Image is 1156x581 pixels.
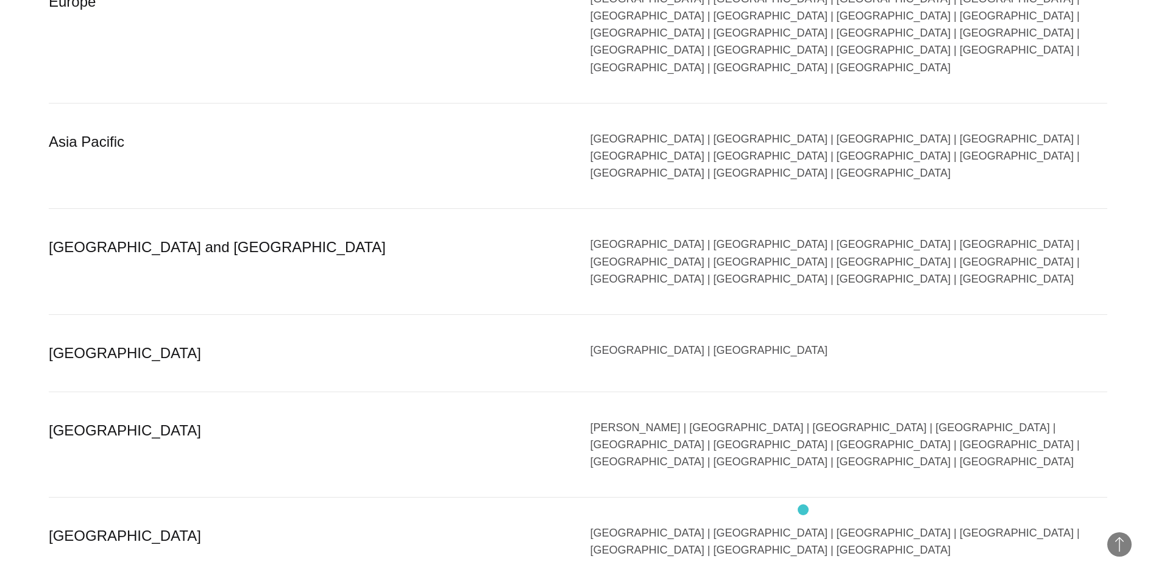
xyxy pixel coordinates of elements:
[1107,532,1132,557] button: Back to Top
[49,342,566,365] div: [GEOGRAPHIC_DATA]
[49,419,566,471] div: [GEOGRAPHIC_DATA]
[590,524,1108,558] div: [GEOGRAPHIC_DATA] | [GEOGRAPHIC_DATA] | [GEOGRAPHIC_DATA] | [GEOGRAPHIC_DATA] | [GEOGRAPHIC_DATA]...
[49,130,566,182] div: Asia Pacific
[590,419,1108,471] div: [PERSON_NAME] | [GEOGRAPHIC_DATA] | [GEOGRAPHIC_DATA] | [GEOGRAPHIC_DATA] | [GEOGRAPHIC_DATA] | [...
[49,524,566,558] div: [GEOGRAPHIC_DATA]
[590,130,1108,182] div: [GEOGRAPHIC_DATA] | [GEOGRAPHIC_DATA] | [GEOGRAPHIC_DATA] | [GEOGRAPHIC_DATA] | [GEOGRAPHIC_DATA]...
[590,342,1108,365] div: [GEOGRAPHIC_DATA] | [GEOGRAPHIC_DATA]
[590,236,1108,287] div: [GEOGRAPHIC_DATA] | [GEOGRAPHIC_DATA] | [GEOGRAPHIC_DATA] | [GEOGRAPHIC_DATA] | [GEOGRAPHIC_DATA]...
[49,236,566,287] div: [GEOGRAPHIC_DATA] and [GEOGRAPHIC_DATA]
